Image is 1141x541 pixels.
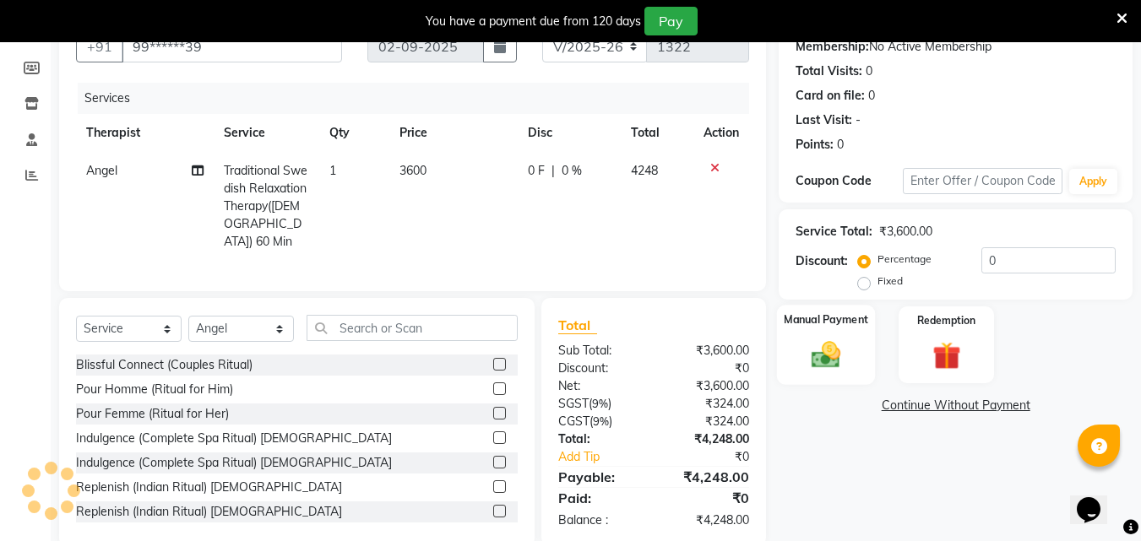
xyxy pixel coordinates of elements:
th: Total [621,114,693,152]
div: ₹4,248.00 [654,467,762,487]
div: ₹4,248.00 [654,511,762,529]
iframe: chat widget [1070,473,1124,524]
th: Therapist [76,114,214,152]
span: 4248 [631,163,658,178]
label: Percentage [877,252,932,267]
button: Pay [644,7,698,35]
label: Redemption [917,313,975,328]
div: Total Visits: [796,62,862,80]
a: Continue Without Payment [782,397,1129,414]
div: Service Total: [796,223,872,241]
div: ₹3,600.00 [879,223,932,241]
div: 0 [868,87,875,105]
span: 0 F [528,162,545,180]
div: Indulgence (Complete Spa Ritual) [DEMOGRAPHIC_DATA] [76,430,392,447]
div: Pour Femme (Ritual for Her) [76,405,229,423]
div: No Active Membership [796,38,1116,56]
div: Last Visit: [796,111,852,129]
div: Payable: [546,467,654,487]
div: Membership: [796,38,869,56]
div: ₹4,248.00 [654,430,762,448]
div: ₹3,600.00 [654,377,762,395]
div: Balance : [546,511,654,529]
input: Search by Name/Mobile/Email/Code [122,30,342,62]
div: 0 [866,62,872,80]
div: ₹0 [654,360,762,377]
img: _cash.svg [802,338,850,371]
div: Discount: [546,360,654,377]
div: Paid: [546,488,654,508]
div: Sub Total: [546,342,654,360]
label: Fixed [877,273,903,289]
div: ₹324.00 [654,413,762,430]
input: Search or Scan [307,315,518,341]
img: _gift.svg [924,338,970,373]
span: 3600 [399,163,427,178]
span: 0 % [562,162,582,180]
div: ₹3,600.00 [654,342,762,360]
div: Net: [546,377,654,395]
div: Card on file: [796,87,865,105]
th: Disc [518,114,621,152]
input: Enter Offer / Coupon Code [903,168,1062,194]
span: Total [558,316,597,334]
span: Traditional Swedish Relaxation Therapy([DEMOGRAPHIC_DATA]) 60 Min [224,163,307,249]
div: ₹324.00 [654,395,762,413]
span: | [551,162,555,180]
div: Indulgence (Complete Spa Ritual) [DEMOGRAPHIC_DATA] [76,454,392,472]
div: ( ) [546,413,654,430]
div: Discount: [796,252,848,270]
span: Angel [86,163,117,178]
div: ₹0 [654,488,762,508]
span: 9% [592,397,608,410]
div: ( ) [546,395,654,413]
div: Services [78,83,762,114]
span: 9% [593,414,609,428]
a: Add Tip [546,448,671,466]
div: Blissful Connect (Couples Ritual) [76,356,253,374]
button: Apply [1069,169,1117,194]
span: 1 [329,163,336,178]
div: Replenish (Indian Ritual) [DEMOGRAPHIC_DATA] [76,503,342,521]
div: 0 [837,136,844,154]
th: Service [214,114,319,152]
div: - [856,111,861,129]
div: ₹0 [672,448,763,466]
button: +91 [76,30,123,62]
label: Manual Payment [784,311,868,327]
span: SGST [558,396,589,411]
div: Total: [546,430,654,448]
th: Qty [319,114,389,152]
span: CGST [558,414,590,429]
div: You have a payment due from 120 days [426,13,641,30]
div: Replenish (Indian Ritual) [DEMOGRAPHIC_DATA] [76,479,342,496]
div: Pour Homme (Ritual for Him) [76,381,233,398]
th: Price [389,114,519,152]
div: Points: [796,136,834,154]
th: Action [693,114,749,152]
div: Coupon Code [796,172,902,190]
